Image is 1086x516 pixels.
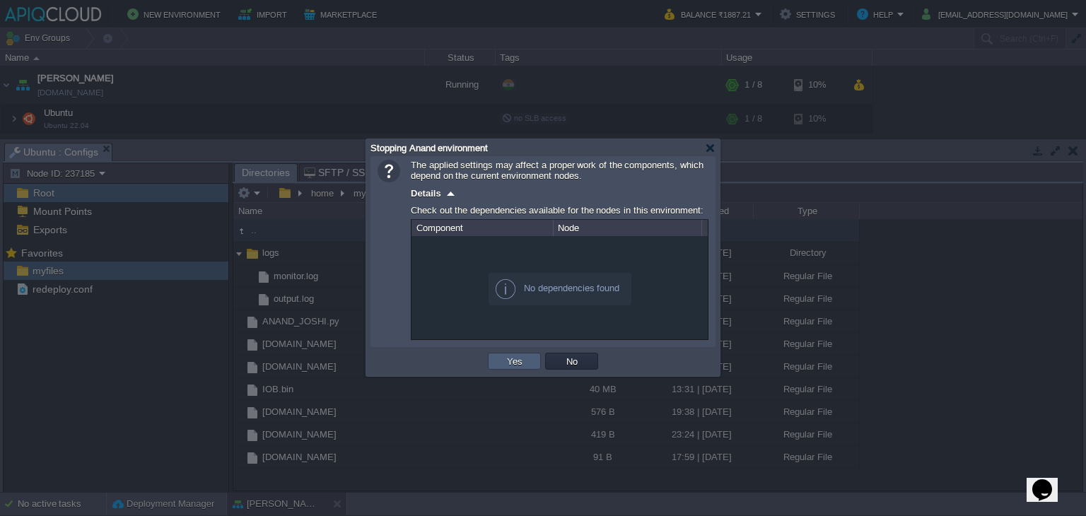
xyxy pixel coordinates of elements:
[411,188,441,199] span: Details
[554,220,701,236] div: Node
[489,273,631,305] div: No dependencies found
[1027,459,1072,502] iframe: chat widget
[503,355,527,368] button: Yes
[562,355,582,368] button: No
[370,143,488,153] span: Stopping Anand environment
[411,160,703,181] span: The applied settings may affect a proper work of the components, which depend on the current envi...
[411,201,708,219] div: Check out the dependencies available for the nodes in this environment:
[413,220,553,236] div: Component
